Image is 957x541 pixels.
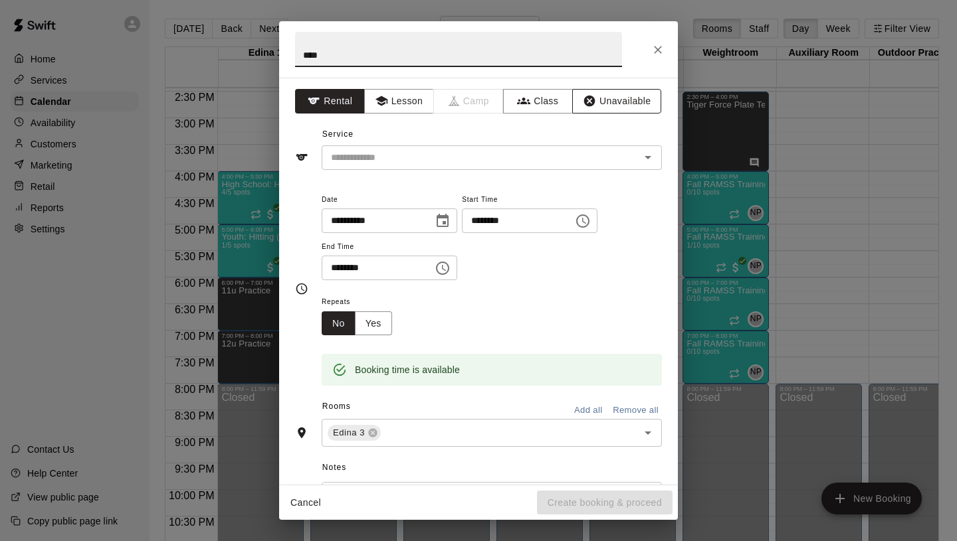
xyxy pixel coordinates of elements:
[429,208,456,234] button: Choose date, selected date is Aug 21, 2025
[322,311,392,336] div: outlined button group
[639,148,657,167] button: Open
[284,491,327,515] button: Cancel
[322,191,457,209] span: Date
[322,129,354,139] span: Service
[295,89,365,114] button: Rental
[434,89,504,114] span: Camps can only be created in the Services page
[609,400,662,421] button: Remove all
[646,38,670,62] button: Close
[567,400,609,421] button: Add all
[322,457,662,479] span: Notes
[328,426,370,439] span: Edina 3
[639,424,657,442] button: Open
[355,358,460,382] div: Booking time is available
[295,282,308,295] svg: Timing
[322,402,351,411] span: Rooms
[503,89,573,114] button: Class
[322,238,457,256] span: End Time
[572,89,661,114] button: Unavailable
[295,426,308,439] svg: Rooms
[322,293,403,311] span: Repeats
[355,311,392,336] button: Yes
[570,208,596,234] button: Choose time, selected time is 4:00 PM
[322,311,356,336] button: No
[295,151,308,164] svg: Service
[328,425,381,441] div: Edina 3
[462,191,597,209] span: Start Time
[429,255,456,281] button: Choose time, selected time is 5:00 PM
[364,89,434,114] button: Lesson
